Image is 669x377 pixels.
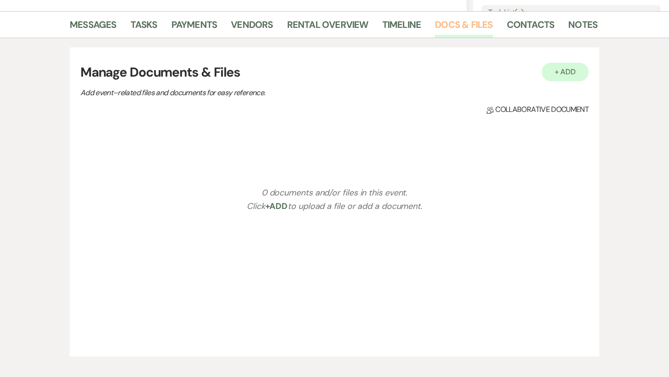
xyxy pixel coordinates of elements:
[231,17,273,38] a: Vendors
[171,17,217,38] a: Payments
[287,17,368,38] a: Rental Overview
[80,63,589,82] h3: Manage Documents & Files
[265,201,288,212] span: +Add
[486,104,589,115] span: Collaborative document
[247,200,422,213] p: Click to upload a file or add a document.
[262,186,408,200] p: 0 documents and/or files in this event.
[70,17,117,38] a: Messages
[542,63,589,81] button: + Add
[488,6,654,19] label: Task List(s):
[80,87,406,99] p: Add event–related files and documents for easy reference.
[435,17,492,38] a: Docs & Files
[507,17,555,38] a: Contacts
[382,17,421,38] a: Timeline
[131,17,157,38] a: Tasks
[568,17,597,38] a: Notes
